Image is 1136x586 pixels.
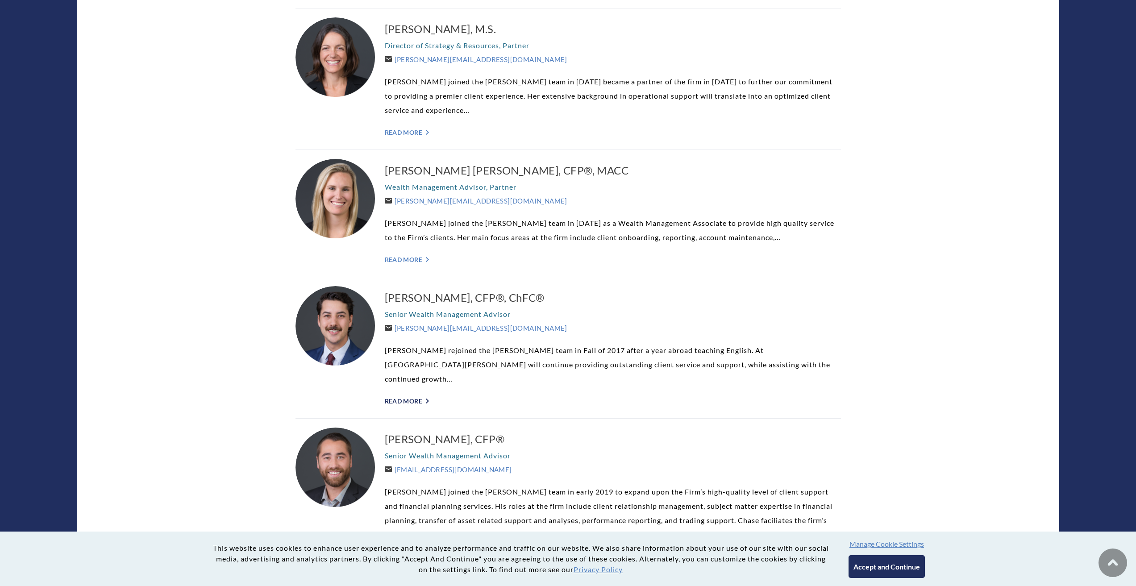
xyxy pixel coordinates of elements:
[385,180,841,194] p: Wealth Management Advisor, Partner
[385,432,841,446] a: [PERSON_NAME], CFP®
[385,129,841,136] a: Read More ">
[385,197,567,205] a: [PERSON_NAME][EMAIL_ADDRESS][DOMAIN_NAME]
[385,485,841,542] p: [PERSON_NAME] joined the [PERSON_NAME] team in early 2019 to expand upon the Firm’s high-quality ...
[385,307,841,321] p: Senior Wealth Management Advisor
[385,256,841,263] a: Read More ">
[574,565,623,574] a: Privacy Policy
[211,543,831,575] p: This website uses cookies to enhance user experience and to analyze performance and traffic on ou...
[385,38,841,53] p: Director of Strategy & Resources, Partner
[385,449,841,463] p: Senior Wealth Management Advisor
[385,343,841,386] p: [PERSON_NAME] rejoined the [PERSON_NAME] team in Fall of 2017 after a year abroad teaching Englis...
[385,75,841,117] p: [PERSON_NAME] joined the [PERSON_NAME] team in [DATE] became a partner of the firm in [DATE] to f...
[385,324,567,332] a: [PERSON_NAME][EMAIL_ADDRESS][DOMAIN_NAME]
[385,55,567,63] a: [PERSON_NAME][EMAIL_ADDRESS][DOMAIN_NAME]
[849,555,925,578] button: Accept and Continue
[385,163,841,178] a: [PERSON_NAME] [PERSON_NAME], CFP®, MACC
[385,397,841,405] a: Read More ">
[385,465,512,474] a: [EMAIL_ADDRESS][DOMAIN_NAME]
[385,216,841,245] p: [PERSON_NAME] joined the [PERSON_NAME] team in [DATE] as a Wealth Management Associate to provide...
[385,291,841,305] a: [PERSON_NAME], CFP®, ChFC®
[385,22,841,36] a: [PERSON_NAME], M.S.
[849,540,924,548] button: Manage Cookie Settings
